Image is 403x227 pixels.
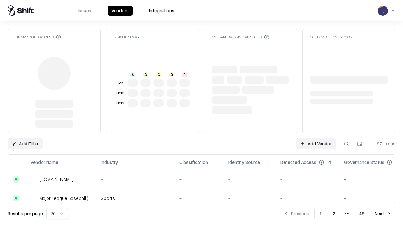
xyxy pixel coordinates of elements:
[74,6,95,16] button: Issues
[15,34,61,40] div: Unmanaged Access
[296,138,336,149] a: Add Vendor
[115,101,125,106] div: Tier 3
[101,159,118,166] div: Industry
[228,176,270,183] div: -
[314,208,326,219] button: 1
[354,208,370,219] button: 49
[371,208,395,219] button: Next
[179,159,208,166] div: Classification
[280,176,334,183] div: -
[182,72,187,77] div: F
[179,195,218,201] div: -
[156,72,161,77] div: C
[145,6,178,16] button: Integrations
[169,72,174,77] div: D
[328,208,340,219] button: 2
[101,195,169,201] div: Sports
[344,159,384,166] div: Governance Status
[31,176,37,183] img: pathfactory.com
[280,195,334,201] div: -
[115,90,125,96] div: Tier 2
[344,176,402,183] div: -
[228,195,270,201] div: -
[280,159,316,166] div: Detected Access
[13,176,19,183] div: A
[370,140,395,147] div: 971 items
[31,195,37,201] img: Major League Baseball (MLB)
[114,34,139,40] div: Risk Heatmap
[310,34,352,40] div: Offboarded Vendors
[130,72,135,77] div: A
[101,176,169,183] div: -
[39,176,73,183] div: [DOMAIN_NAME]
[13,195,19,201] div: A
[8,138,43,149] button: Add Filter
[344,195,402,201] div: -
[143,72,148,77] div: B
[8,210,44,217] p: Results per page:
[212,34,269,40] div: Over-Permissive Vendors
[115,80,125,86] div: Tier 1
[108,6,133,16] button: Vendors
[39,195,91,201] div: Major League Baseball (MLB)
[179,176,218,183] div: -
[228,159,260,166] div: Identity Source
[31,159,58,166] div: Vendor Name
[280,208,395,219] nav: pagination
